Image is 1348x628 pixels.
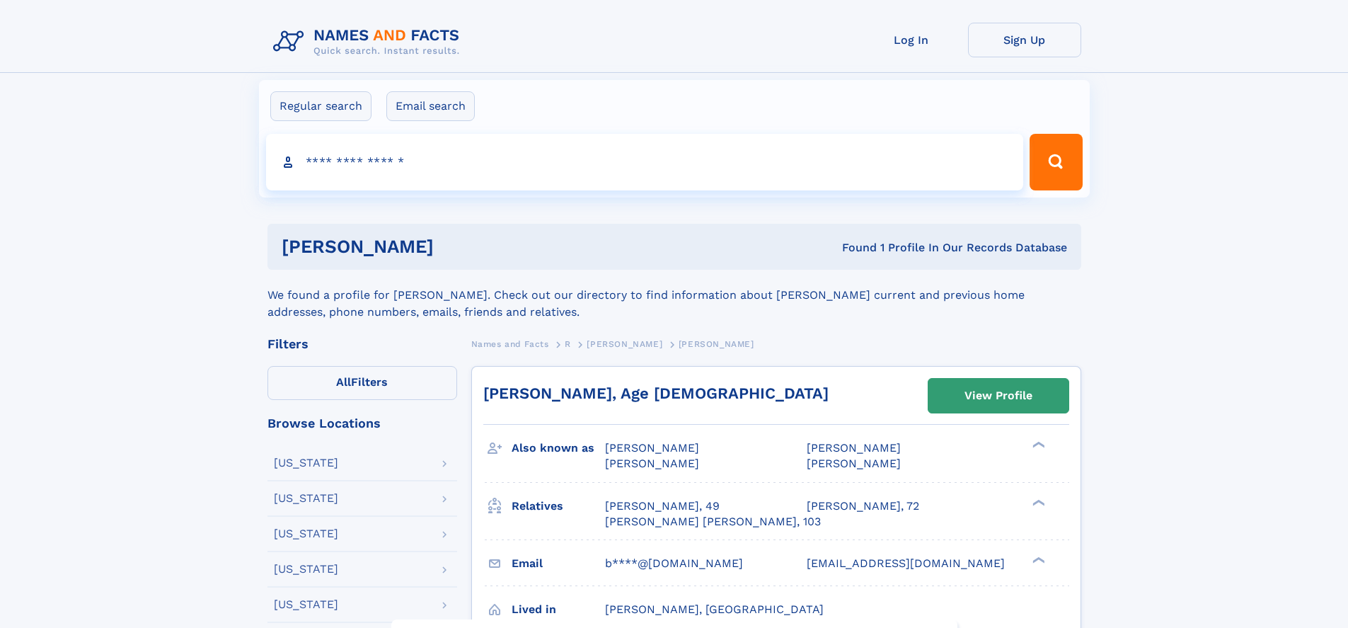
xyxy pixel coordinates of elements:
[605,457,699,470] span: [PERSON_NAME]
[605,498,720,514] a: [PERSON_NAME], 49
[638,240,1067,256] div: Found 1 Profile In Our Records Database
[512,552,605,576] h3: Email
[679,339,754,349] span: [PERSON_NAME]
[336,375,351,389] span: All
[274,457,338,469] div: [US_STATE]
[964,379,1032,412] div: View Profile
[267,417,457,430] div: Browse Locations
[928,379,1068,413] a: View Profile
[807,457,901,470] span: [PERSON_NAME]
[512,436,605,460] h3: Also known as
[270,91,371,121] label: Regular search
[274,528,338,539] div: [US_STATE]
[512,598,605,622] h3: Lived in
[565,339,571,349] span: R
[1029,440,1046,450] div: ❯
[855,23,968,57] a: Log In
[605,603,824,616] span: [PERSON_NAME], [GEOGRAPHIC_DATA]
[807,498,919,514] a: [PERSON_NAME], 72
[267,270,1081,321] div: We found a profile for [PERSON_NAME]. Check out our directory to find information about [PERSON_N...
[807,441,901,455] span: [PERSON_NAME]
[605,441,699,455] span: [PERSON_NAME]
[282,238,638,256] h1: [PERSON_NAME]
[565,335,571,353] a: R
[587,339,662,349] span: [PERSON_NAME]
[512,494,605,518] h3: Relatives
[471,335,549,353] a: Names and Facts
[386,91,475,121] label: Email search
[1030,134,1082,190] button: Search Button
[605,514,821,530] a: [PERSON_NAME] [PERSON_NAME], 103
[267,338,457,350] div: Filters
[266,134,1024,190] input: search input
[807,556,1005,570] span: [EMAIL_ADDRESS][DOMAIN_NAME]
[274,493,338,504] div: [US_STATE]
[267,366,457,400] label: Filters
[267,23,471,61] img: Logo Names and Facts
[1029,555,1046,564] div: ❯
[968,23,1081,57] a: Sign Up
[483,384,829,402] a: [PERSON_NAME], Age [DEMOGRAPHIC_DATA]
[274,599,338,610] div: [US_STATE]
[1029,498,1046,507] div: ❯
[587,335,662,353] a: [PERSON_NAME]
[274,564,338,575] div: [US_STATE]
